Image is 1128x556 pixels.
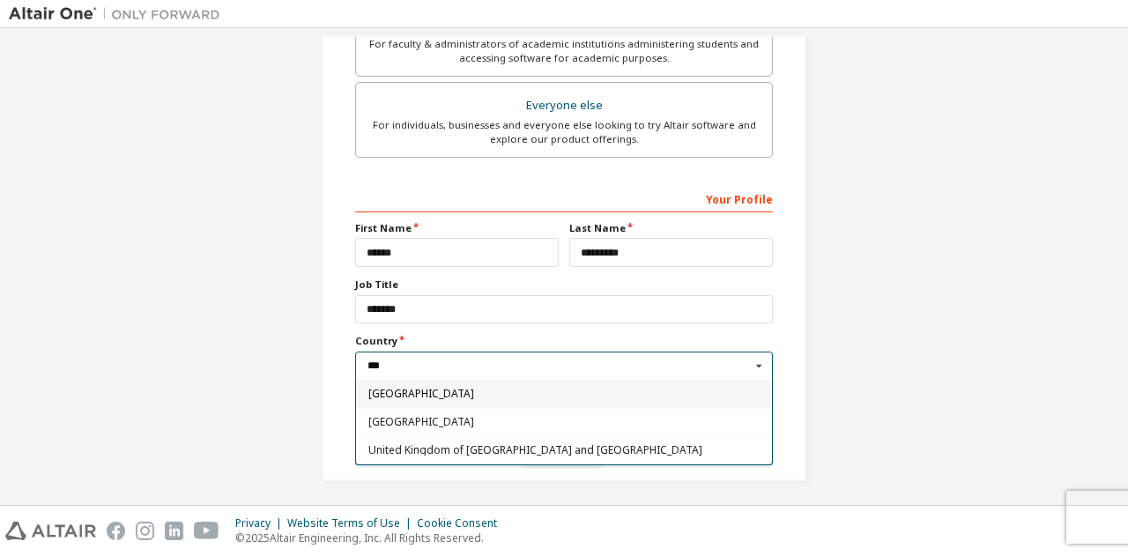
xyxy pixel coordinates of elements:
[355,221,559,235] label: First Name
[367,37,761,65] div: For faculty & administrators of academic institutions administering students and accessing softwa...
[355,184,773,212] div: Your Profile
[367,93,761,118] div: Everyone else
[417,516,508,530] div: Cookie Consent
[107,522,125,540] img: facebook.svg
[368,417,761,427] span: [GEOGRAPHIC_DATA]
[355,278,773,292] label: Job Title
[367,118,761,146] div: For individuals, businesses and everyone else looking to try Altair software and explore our prod...
[136,522,154,540] img: instagram.svg
[235,530,508,545] p: © 2025 Altair Engineering, Inc. All Rights Reserved.
[287,516,417,530] div: Website Terms of Use
[235,516,287,530] div: Privacy
[355,334,773,348] label: Country
[569,221,773,235] label: Last Name
[368,389,761,399] span: [GEOGRAPHIC_DATA]
[368,445,761,456] span: United Kingdom of [GEOGRAPHIC_DATA] and [GEOGRAPHIC_DATA]
[5,522,96,540] img: altair_logo.svg
[194,522,219,540] img: youtube.svg
[9,5,229,23] img: Altair One
[165,522,183,540] img: linkedin.svg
